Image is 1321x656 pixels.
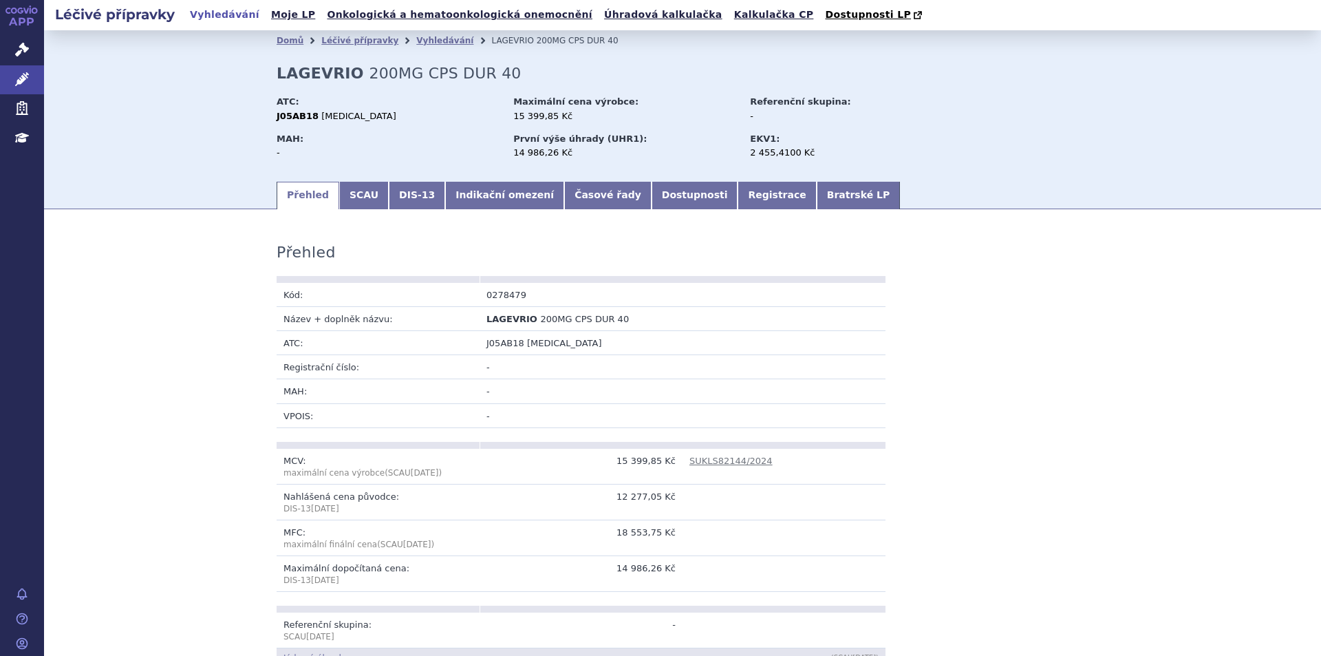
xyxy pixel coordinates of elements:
strong: Referenční skupina: [750,96,850,107]
h2: Léčivé přípravky [44,5,186,24]
a: SUKLS82144/2024 [689,456,773,466]
div: 2 455,4100 Kč [750,147,905,159]
span: Dostupnosti LP [825,9,911,20]
a: Indikační omezení [445,182,564,209]
a: Vyhledávání [416,36,473,45]
td: Registrační číslo: [277,355,480,379]
a: Úhradová kalkulačka [600,6,727,24]
a: Kalkulačka CP [730,6,818,24]
td: 12 277,05 Kč [480,484,683,520]
td: - [480,403,885,427]
a: Bratrské LP [817,182,900,209]
h3: Přehled [277,244,336,262]
span: maximální cena výrobce [283,468,385,478]
span: [DATE] [403,540,431,549]
td: ATC: [277,331,480,355]
p: DIS-13 [283,503,473,515]
div: - [277,147,500,159]
span: [DATE] [306,632,334,642]
span: (SCAU ) [283,468,442,478]
td: - [480,355,885,379]
strong: První výše úhrady (UHR1): [513,134,647,144]
span: [MEDICAL_DATA] [527,338,602,348]
p: SCAU [283,631,473,643]
span: [DATE] [411,468,439,478]
strong: J05AB18 [277,111,319,121]
a: Dostupnosti LP [821,6,929,25]
td: Kód: [277,283,480,307]
span: LAGEVRIO [491,36,533,45]
a: Onkologická a hematoonkologická onemocnění [323,6,597,24]
p: DIS-13 [283,575,473,586]
td: VPOIS: [277,403,480,427]
span: (SCAU ) [377,540,434,549]
div: - [750,110,905,123]
td: Maximální dopočítaná cena: [277,556,480,591]
strong: ATC: [277,96,299,107]
a: Léčivé přípravky [321,36,398,45]
a: Domů [277,36,303,45]
td: Nahlášená cena původce: [277,484,480,520]
span: 200MG CPS DUR 40 [369,65,521,82]
strong: MAH: [277,134,303,144]
td: MCV: [277,449,480,485]
td: 18 553,75 Kč [480,520,683,556]
p: maximální finální cena [283,539,473,551]
a: Vyhledávání [186,6,264,24]
td: 14 986,26 Kč [480,556,683,591]
span: [DATE] [311,504,339,514]
td: Název + doplněk názvu: [277,306,480,330]
div: 15 399,85 Kč [513,110,737,123]
a: Registrace [738,182,816,209]
a: SCAU [339,182,389,209]
span: 200MG CPS DUR 40 [537,36,619,45]
a: Moje LP [267,6,319,24]
a: Dostupnosti [652,182,738,209]
span: LAGEVRIO [486,314,537,324]
a: Přehled [277,182,339,209]
span: [MEDICAL_DATA] [321,111,396,121]
span: J05AB18 [486,338,524,348]
span: 200MG CPS DUR 40 [540,314,629,324]
a: Časové řady [564,182,652,209]
td: - [480,379,885,403]
td: MFC: [277,520,480,556]
td: - [480,613,683,648]
strong: LAGEVRIO [277,65,364,82]
strong: Maximální cena výrobce: [513,96,638,107]
a: DIS-13 [389,182,445,209]
td: MAH: [277,379,480,403]
td: 15 399,85 Kč [480,449,683,485]
div: 14 986,26 Kč [513,147,737,159]
span: [DATE] [311,575,339,585]
td: Referenční skupina: [277,613,480,648]
td: 0278479 [480,283,683,307]
strong: EKV1: [750,134,780,144]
